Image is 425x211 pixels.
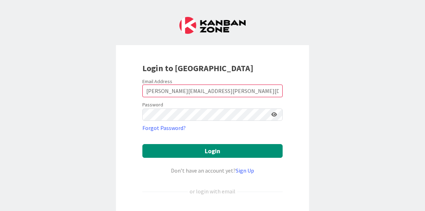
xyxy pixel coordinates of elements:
b: Login to [GEOGRAPHIC_DATA] [142,63,253,74]
div: or login with email [188,187,237,196]
button: Login [142,144,283,158]
a: Forgot Password? [142,124,186,132]
a: Sign Up [236,167,254,174]
label: Password [142,101,163,108]
label: Email Address [142,78,172,85]
img: Kanban Zone [179,17,246,34]
div: Don’t have an account yet? [142,166,283,175]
